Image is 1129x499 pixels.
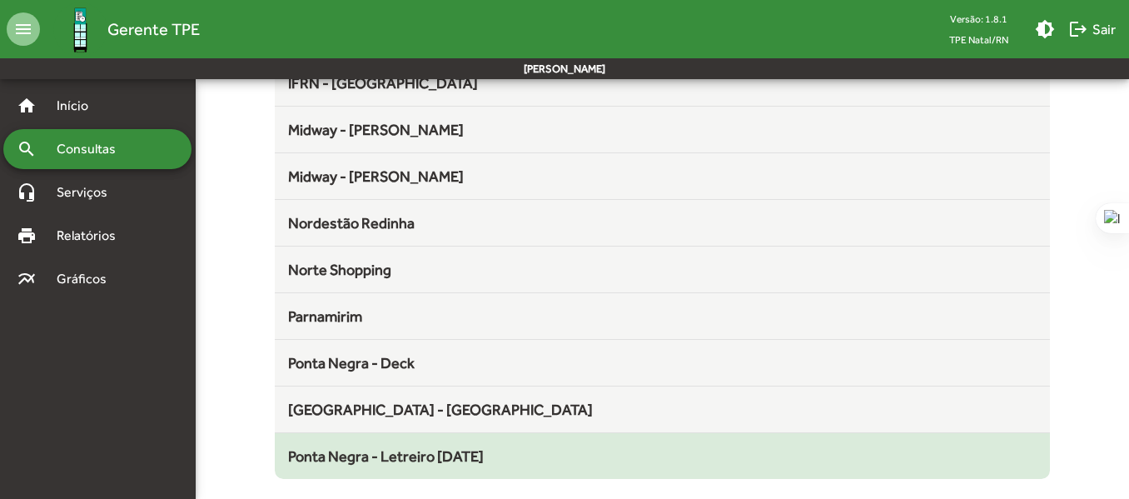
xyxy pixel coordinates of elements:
mat-icon: search [17,139,37,159]
span: Ponta Negra - Letreiro [DATE] [288,447,484,465]
mat-icon: headset_mic [17,182,37,202]
span: TPE Natal/RN [936,29,1022,50]
span: [GEOGRAPHIC_DATA] - [GEOGRAPHIC_DATA] [288,401,593,418]
span: Relatórios [47,226,137,246]
span: Gerente TPE [107,16,200,42]
span: Consultas [47,139,137,159]
img: Logo [53,2,107,57]
mat-icon: home [17,96,37,116]
span: Ponta Negra - Deck [288,354,415,372]
button: Sair [1062,14,1122,44]
mat-icon: multiline_chart [17,269,37,289]
span: Serviços [47,182,130,202]
span: Midway - [PERSON_NAME] [288,167,464,185]
mat-icon: print [17,226,37,246]
span: Gráficos [47,269,129,289]
mat-icon: menu [7,12,40,46]
span: Sair [1068,14,1116,44]
a: Gerente TPE [40,2,200,57]
mat-icon: brightness_medium [1035,19,1055,39]
span: Parnamirim [288,307,362,325]
div: Versão: 1.8.1 [936,8,1022,29]
span: Nordestão Redinha [288,214,415,232]
span: IFRN - [GEOGRAPHIC_DATA] [288,74,478,92]
span: Norte Shopping [288,261,391,278]
mat-icon: logout [1068,19,1088,39]
span: Início [47,96,112,116]
span: Midway - [PERSON_NAME] [288,121,464,138]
